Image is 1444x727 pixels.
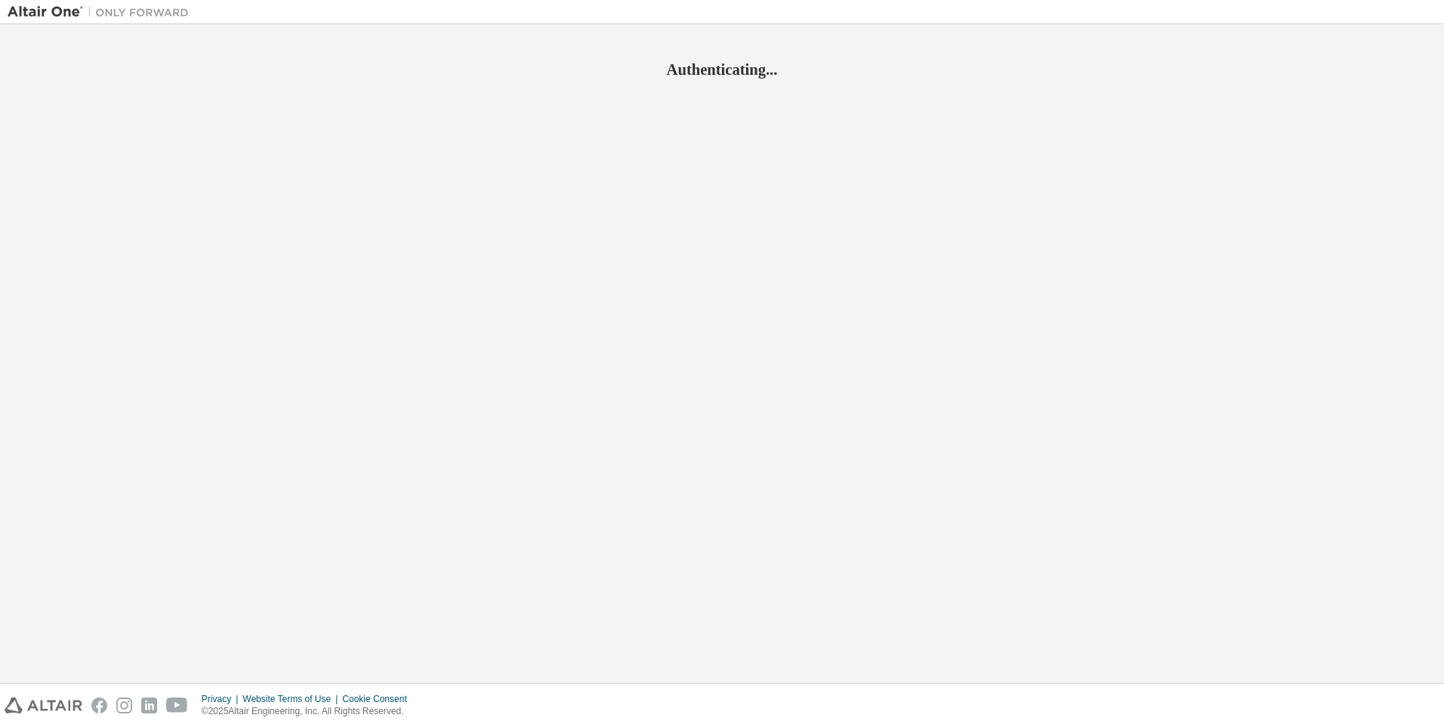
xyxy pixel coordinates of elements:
[91,698,107,713] img: facebook.svg
[5,698,82,713] img: altair_logo.svg
[141,698,157,713] img: linkedin.svg
[8,60,1436,79] h2: Authenticating...
[342,693,415,705] div: Cookie Consent
[242,693,342,705] div: Website Terms of Use
[116,698,132,713] img: instagram.svg
[166,698,188,713] img: youtube.svg
[8,5,196,20] img: Altair One
[202,705,416,718] p: © 2025 Altair Engineering, Inc. All Rights Reserved.
[202,693,242,705] div: Privacy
